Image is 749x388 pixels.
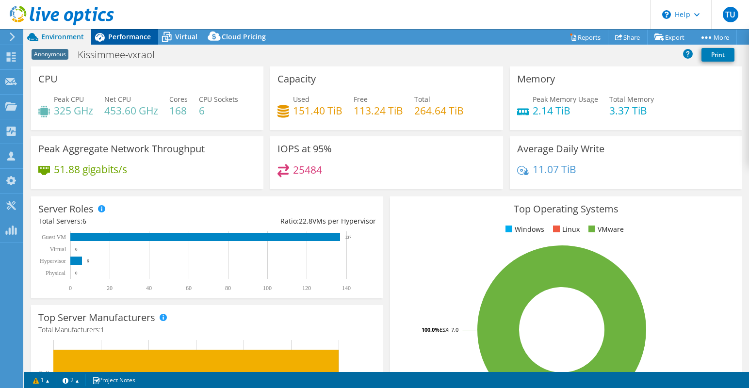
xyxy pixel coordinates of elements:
h3: Server Roles [38,204,94,214]
span: CPU Sockets [199,95,238,104]
h3: CPU [38,74,58,84]
span: 1 [100,325,104,334]
h3: Top Operating Systems [397,204,735,214]
span: Cores [169,95,188,104]
text: 80 [225,285,231,291]
h4: Total Manufacturers: [38,324,376,335]
div: Total Servers: [38,216,207,226]
tspan: 100.0% [422,326,440,333]
text: 140 [342,285,351,291]
a: Print [701,48,734,62]
span: TU [723,7,738,22]
text: 100 [263,285,272,291]
span: Peak CPU [54,95,84,104]
text: 6 [87,259,89,263]
h4: 151.40 TiB [293,105,342,116]
h4: 11.07 TiB [533,164,576,175]
span: Environment [41,32,84,41]
div: Ratio: VMs per Hypervisor [207,216,376,226]
h4: 453.60 GHz [104,105,158,116]
text: Guest VM [42,234,66,241]
h4: 168 [169,105,188,116]
h3: Peak Aggregate Network Throughput [38,144,205,154]
li: Windows [503,224,544,235]
h3: Average Daily Write [517,144,604,154]
h3: IOPS at 95% [277,144,332,154]
text: 20 [107,285,113,291]
text: Hypervisor [40,258,66,264]
h3: Top Server Manufacturers [38,312,155,323]
text: 0 [75,271,78,275]
h4: 264.64 TiB [414,105,464,116]
text: 40 [146,285,152,291]
span: Net CPU [104,95,131,104]
h4: 51.88 gigabits/s [54,164,127,175]
h4: 325 GHz [54,105,93,116]
a: Share [608,30,648,45]
span: Virtual [175,32,197,41]
a: Export [647,30,692,45]
text: Virtual [50,246,66,253]
h3: Memory [517,74,555,84]
h3: Capacity [277,74,316,84]
h4: 2.14 TiB [533,105,598,116]
li: VMware [586,224,624,235]
li: Linux [551,224,580,235]
h1: Kissimmee-vxraol [73,49,170,60]
text: 6 [343,371,346,376]
tspan: ESXi 7.0 [440,326,458,333]
h4: 25484 [293,164,322,175]
a: More [692,30,737,45]
span: Total Memory [609,95,654,104]
span: 22.8 [299,216,312,226]
text: 120 [302,285,311,291]
span: Cloud Pricing [222,32,266,41]
span: Peak Memory Usage [533,95,598,104]
span: Free [354,95,368,104]
h4: 113.24 TiB [354,105,403,116]
text: Physical [46,270,65,276]
span: Total [414,95,430,104]
a: Project Notes [85,374,142,386]
span: Used [293,95,309,104]
span: Anonymous [32,49,68,60]
a: 1 [26,374,56,386]
h4: 6 [199,105,238,116]
span: Performance [108,32,151,41]
a: Reports [562,30,608,45]
text: 0 [69,285,72,291]
text: 60 [186,285,192,291]
a: 2 [56,374,86,386]
text: 137 [345,235,352,240]
text: 0 [75,247,78,252]
svg: \n [662,10,671,19]
text: Dell [39,370,49,377]
h4: 3.37 TiB [609,105,654,116]
span: 6 [82,216,86,226]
